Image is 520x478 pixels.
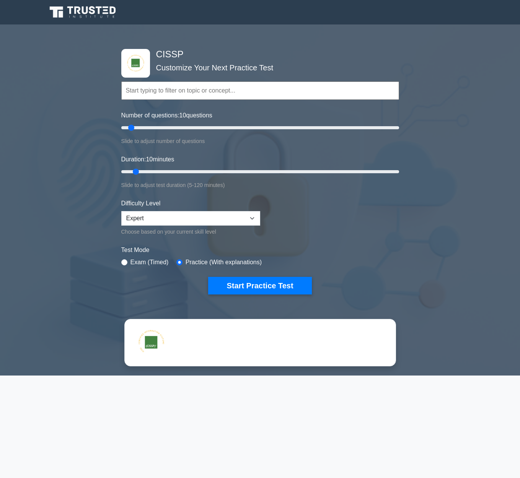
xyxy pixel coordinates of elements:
label: Exam (Timed) [130,258,169,267]
span: 10 [146,156,153,163]
span: 10 [179,112,186,119]
label: Test Mode [121,246,399,255]
div: Choose based on your current skill level [121,227,260,236]
div: Slide to adjust number of questions [121,137,399,146]
h4: CISSP [153,49,362,60]
input: Start typing to filter on topic or concept... [121,81,399,100]
label: Difficulty Level [121,199,161,208]
div: Slide to adjust test duration (5-120 minutes) [121,180,399,190]
button: Start Practice Test [208,277,311,294]
label: Practice (With explanations) [186,258,262,267]
label: Duration: minutes [121,155,174,164]
label: Number of questions: questions [121,111,212,120]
